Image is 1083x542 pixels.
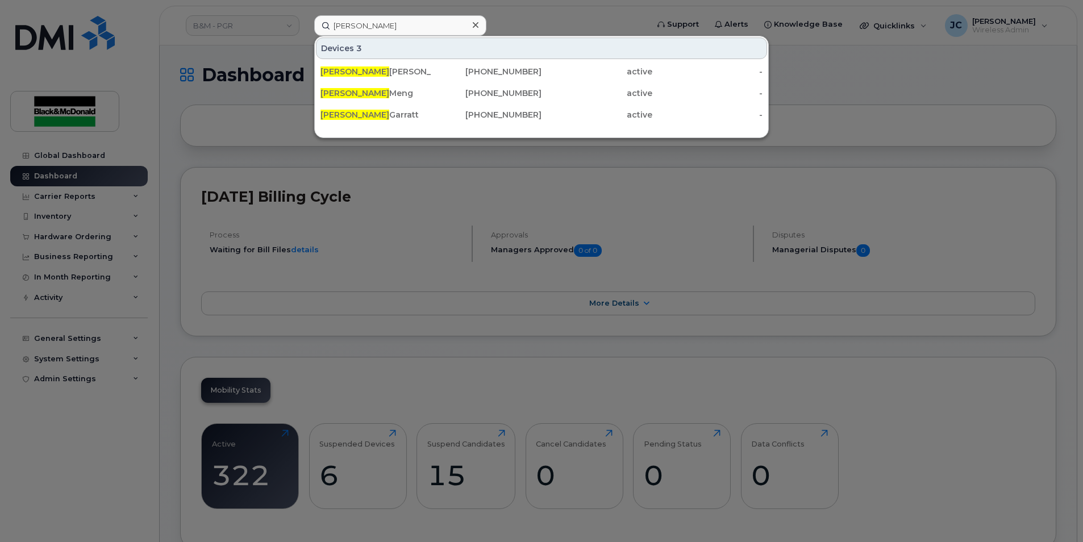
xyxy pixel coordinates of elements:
div: active [541,109,652,120]
div: [PERSON_NAME] [320,66,431,77]
span: [PERSON_NAME] [320,110,389,120]
a: [PERSON_NAME]Garratt[PHONE_NUMBER]active- [316,105,767,125]
div: [PHONE_NUMBER] [431,66,542,77]
div: - [652,66,763,77]
div: - [652,109,763,120]
div: Garratt [320,109,431,120]
a: [PERSON_NAME][PERSON_NAME][PHONE_NUMBER]active- [316,61,767,82]
span: 3 [356,43,362,54]
div: active [541,66,652,77]
div: active [541,87,652,99]
div: [PHONE_NUMBER] [431,87,542,99]
div: - [652,87,763,99]
div: Meng [320,87,431,99]
a: [PERSON_NAME]Meng[PHONE_NUMBER]active- [316,83,767,103]
div: [PHONE_NUMBER] [431,109,542,120]
div: Devices [316,37,767,59]
span: [PERSON_NAME] [320,88,389,98]
span: [PERSON_NAME] [320,66,389,77]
